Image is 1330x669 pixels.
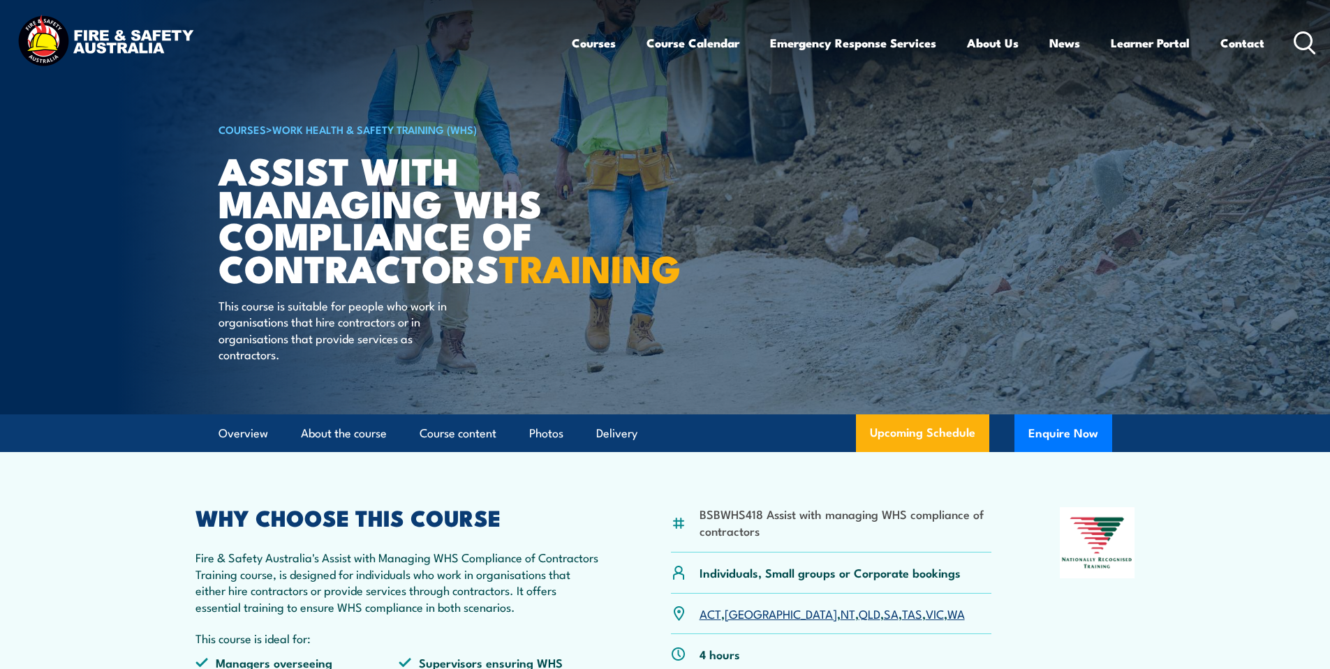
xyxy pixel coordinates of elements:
a: WA [947,605,965,622]
a: SA [884,605,899,622]
a: News [1049,24,1080,61]
li: BSBWHS418 Assist with managing WHS compliance of contractors [700,506,992,539]
a: Upcoming Schedule [856,414,989,452]
p: Fire & Safety Australia's Assist with Managing WHS Compliance of Contractors Training course, is ... [195,549,603,615]
a: ACT [700,605,721,622]
a: Photos [529,415,563,452]
p: , , , , , , , [700,606,965,622]
a: Learner Portal [1111,24,1190,61]
a: NT [841,605,855,622]
a: Work Health & Safety Training (WHS) [272,121,477,137]
p: This course is ideal for: [195,630,603,646]
strong: TRAINING [499,238,681,296]
a: Delivery [596,415,637,452]
a: TAS [902,605,922,622]
a: Course content [420,415,496,452]
a: Emergency Response Services [770,24,936,61]
p: This course is suitable for people who work in organisations that hire contractors or in organisa... [219,297,473,363]
img: Nationally Recognised Training logo. [1060,507,1135,578]
p: Individuals, Small groups or Corporate bookings [700,564,961,580]
p: 4 hours [700,646,740,662]
a: Contact [1220,24,1264,61]
a: Course Calendar [646,24,739,61]
h1: Assist with Managing WHS Compliance of Contractors [219,153,563,284]
a: Courses [572,24,616,61]
a: [GEOGRAPHIC_DATA] [725,605,837,622]
a: COURSES [219,121,266,137]
a: About Us [967,24,1019,61]
a: QLD [859,605,880,622]
a: Overview [219,415,268,452]
button: Enquire Now [1014,414,1112,452]
h2: WHY CHOOSE THIS COURSE [195,507,603,527]
a: VIC [926,605,944,622]
h6: > [219,121,563,137]
a: About the course [301,415,387,452]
